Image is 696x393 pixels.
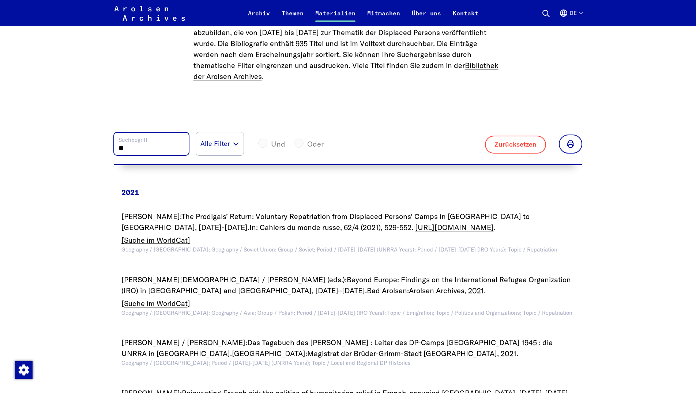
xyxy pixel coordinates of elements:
a: Kontakt [447,9,484,26]
span: [PERSON_NAME][DEMOGRAPHIC_DATA] / [PERSON_NAME] (eds.): [121,275,347,284]
span: Arolsen Archives [409,286,464,295]
span: [PERSON_NAME]: [121,212,181,221]
span: Geography / [GEOGRAPHIC_DATA]; Geography / Asia; Group / Polish; Period / [DATE]-[DATE] (IRO Year... [121,309,572,316]
span: Das Tagebuch des [PERSON_NAME] : Leiter des DP-Camps [GEOGRAPHIC_DATA] 1945 : die UNRRA in [GEOGR... [121,338,553,358]
a: Archiv [242,9,276,26]
span: [PERSON_NAME] / [PERSON_NAME]: [121,338,247,347]
span: , 2021. [464,286,486,295]
button: Zurücksetzen [485,136,546,154]
span: Geography / [GEOGRAPHIC_DATA]; Period / [DATE]-[DATE] (UNRRA Years); Topic / Local and Regional D... [121,359,411,366]
a: Materialien [309,9,361,26]
span: Beyond Europe: Findings on the International Refugee Organization (IRO) in [GEOGRAPHIC_DATA] and ... [121,275,571,295]
label: Und [271,139,285,150]
span: Bad Arolsen: [367,286,409,295]
span: The Prodigals’ Return: Voluntary Repatriation from Displaced Persons’ Camps in [GEOGRAPHIC_DATA] ... [121,212,530,232]
label: Oder [307,139,324,150]
a: [URL][DOMAIN_NAME] [415,223,494,232]
span: , 2021. [497,349,518,358]
nav: Primär [242,4,484,22]
a: [Suche im WorldCat] [121,235,575,246]
a: [Suche im WorldCat] [121,298,575,309]
span: [GEOGRAPHIC_DATA]: [232,349,307,358]
a: Über uns [406,9,447,26]
img: Zustimmung ändern [15,361,33,379]
span: Magistrat der Brüder-Grimm-Stadt [GEOGRAPHIC_DATA] [307,349,497,358]
span: Geography / [GEOGRAPHIC_DATA]; Geography / Soviet Union; Group / Soviet; Period / [DATE]-[DATE] (... [121,246,557,253]
button: Deutsch, Sprachauswahl [559,9,582,26]
a: Themen [276,9,309,26]
div: , 529-552 . . [121,211,575,246]
div: 2021 [114,187,582,198]
p: Die Fachbibliografie erhebt den Anspruch, möglichst sämtliche wissenschaftliche Literatur abzubil... [193,16,503,82]
span: In: Cahiers du monde russe, 62/4 (2021) [249,223,381,232]
a: Mitmachen [361,9,406,26]
button: Alle Filter [196,132,244,155]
